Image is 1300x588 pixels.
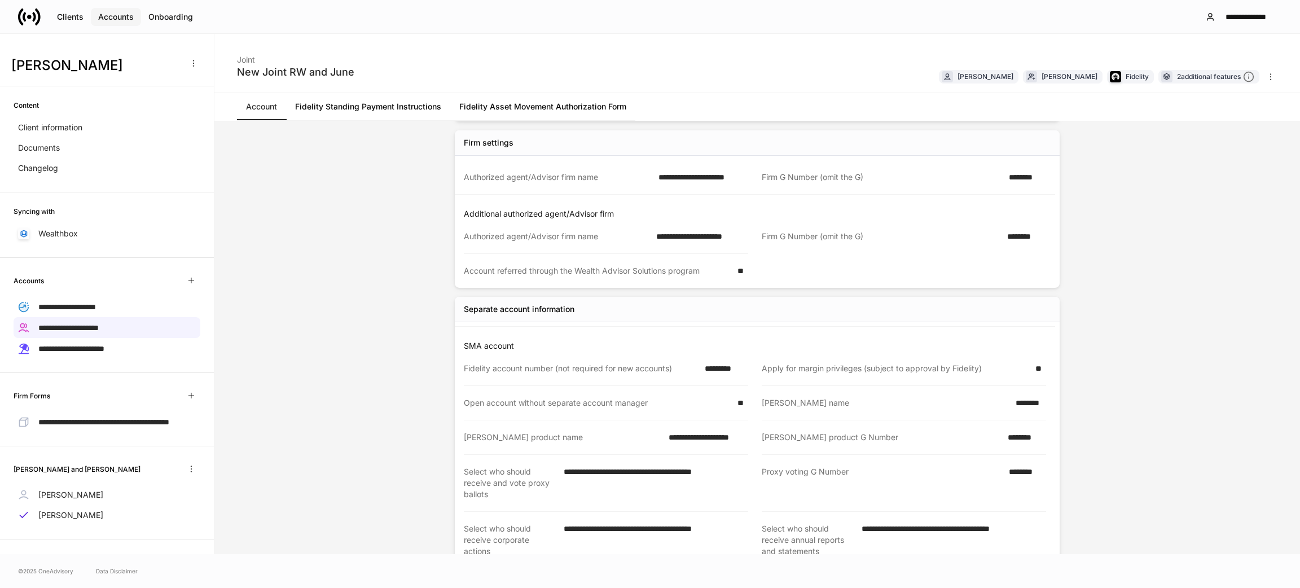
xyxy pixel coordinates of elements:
[464,466,557,500] div: Select who should receive and vote proxy ballots
[762,466,1002,500] div: Proxy voting G Number
[1042,71,1097,82] div: [PERSON_NAME]
[14,485,200,505] a: [PERSON_NAME]
[286,93,450,120] a: Fidelity Standing Payment Instructions
[18,142,60,153] p: Documents
[1126,71,1149,82] div: Fidelity
[464,304,574,315] div: Separate account information
[96,567,138,576] a: Data Disclaimer
[38,510,103,521] p: [PERSON_NAME]
[91,8,141,26] button: Accounts
[14,505,200,525] a: [PERSON_NAME]
[14,100,39,111] h6: Content
[18,122,82,133] p: Client information
[14,158,200,178] a: Changelog
[237,47,354,65] div: Joint
[14,138,200,158] a: Documents
[464,340,1055,352] p: SMA account
[450,93,635,120] a: Fidelity Asset Movement Authorization Form
[958,71,1013,82] div: [PERSON_NAME]
[762,432,1001,443] div: [PERSON_NAME] product G Number
[464,137,513,148] div: Firm settings
[141,8,200,26] button: Onboarding
[11,56,180,74] h3: [PERSON_NAME]
[148,11,193,23] div: Onboarding
[464,208,1055,220] p: Additional authorized agent/Advisor firm
[57,11,84,23] div: Clients
[14,206,55,217] h6: Syncing with
[762,231,1000,243] div: Firm G Number (omit the G)
[762,363,1029,374] div: Apply for margin privileges (subject to approval by Fidelity)
[464,523,557,557] div: Select who should receive corporate actions
[464,172,652,183] div: Authorized agent/Advisor firm name
[464,397,731,409] div: Open account without separate account manager
[50,8,91,26] button: Clients
[464,363,698,374] div: Fidelity account number (not required for new accounts)
[14,223,200,244] a: Wealthbox
[1177,71,1254,83] div: 2 additional features
[14,464,140,475] h6: [PERSON_NAME] and [PERSON_NAME]
[464,231,649,242] div: Authorized agent/Advisor firm name
[14,117,200,138] a: Client information
[237,65,354,79] div: New Joint RW and June
[237,93,286,120] a: Account
[762,523,855,557] div: Select who should receive annual reports and statements
[464,265,731,277] div: Account referred through the Wealth Advisor Solutions program
[762,172,1002,183] div: Firm G Number (omit the G)
[38,228,78,239] p: Wealthbox
[98,11,134,23] div: Accounts
[18,567,73,576] span: © 2025 OneAdvisory
[762,397,1009,409] div: [PERSON_NAME] name
[14,390,50,401] h6: Firm Forms
[18,163,58,174] p: Changelog
[14,275,44,286] h6: Accounts
[38,489,103,501] p: [PERSON_NAME]
[464,432,662,443] div: [PERSON_NAME] product name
